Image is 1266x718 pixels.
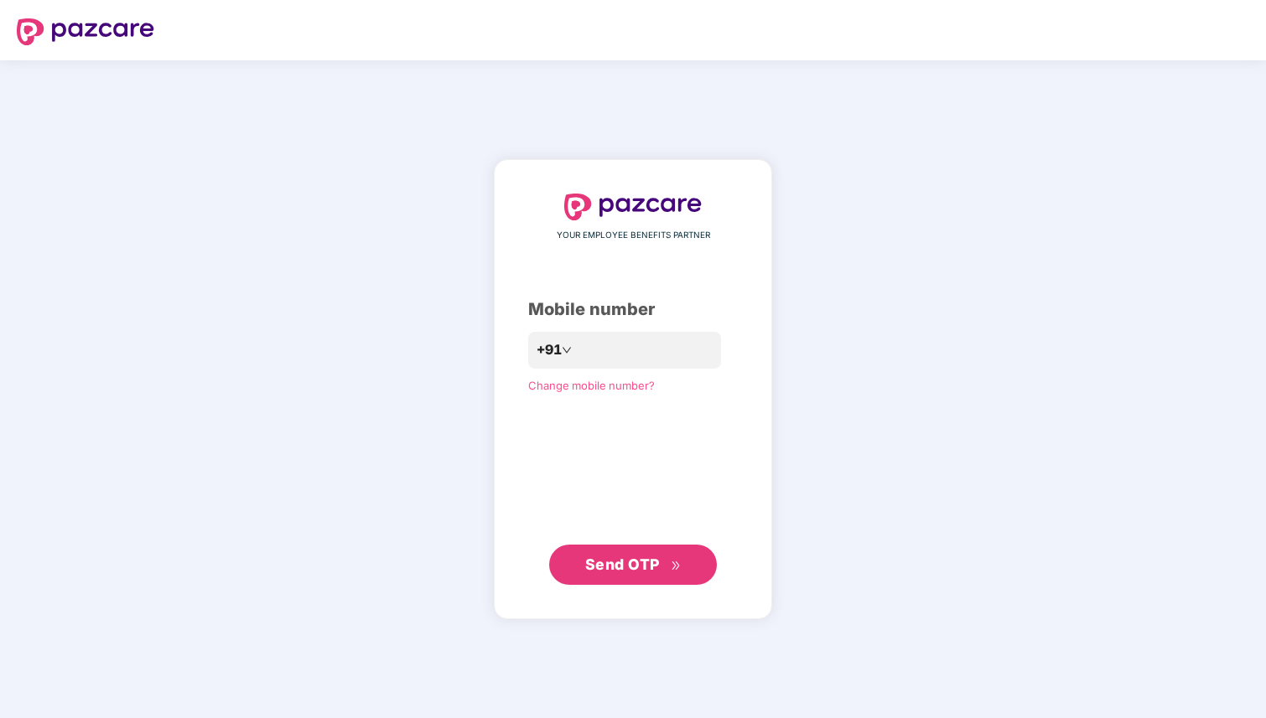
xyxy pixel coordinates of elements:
button: Send OTPdouble-right [549,545,717,585]
span: +91 [537,339,562,360]
div: Mobile number [528,297,738,323]
span: down [562,345,572,355]
img: logo [17,18,154,45]
span: YOUR EMPLOYEE BENEFITS PARTNER [557,229,710,242]
span: double-right [671,560,682,571]
span: Send OTP [585,555,660,573]
img: logo [564,194,702,220]
a: Change mobile number? [528,379,655,392]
